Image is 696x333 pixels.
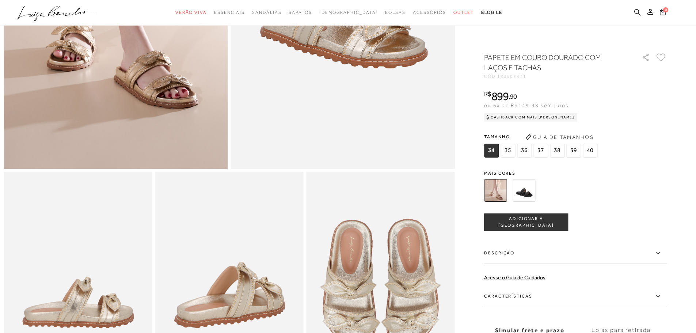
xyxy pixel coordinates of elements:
[550,144,564,158] span: 38
[484,275,545,280] a: Acesse o Guia de Cuidados
[481,6,502,19] a: BLOG LB
[385,10,406,15] span: Bolsas
[583,144,597,158] span: 40
[533,144,548,158] span: 37
[484,102,568,108] span: ou 6x de R$149,98 sem juros
[517,144,532,158] span: 36
[484,144,499,158] span: 34
[252,6,281,19] a: categoryNavScreenReaderText
[175,6,207,19] a: categoryNavScreenReaderText
[513,179,535,202] img: PAPETE EM COURO PRETO COM LAÇOS E TACHAS
[481,10,502,15] span: BLOG LB
[501,144,515,158] span: 35
[484,286,667,307] label: Características
[413,10,446,15] span: Acessórios
[484,91,491,97] i: R$
[319,6,378,19] a: noSubCategoriesText
[484,171,667,175] span: Mais cores
[491,90,509,103] span: 899
[252,10,281,15] span: Sandálias
[413,6,446,19] a: categoryNavScreenReaderText
[484,131,599,142] span: Tamanho
[566,144,581,158] span: 39
[385,6,406,19] a: categoryNavScreenReaderText
[497,74,526,79] span: 123502471
[509,93,517,100] i: ,
[453,10,474,15] span: Outlet
[484,213,568,231] button: ADICIONAR À [GEOGRAPHIC_DATA]
[319,10,378,15] span: [DEMOGRAPHIC_DATA]
[484,243,667,264] label: Descrição
[214,10,245,15] span: Essenciais
[663,7,668,12] span: 0
[658,8,668,18] button: 0
[214,6,245,19] a: categoryNavScreenReaderText
[484,74,630,79] div: CÓD:
[289,10,312,15] span: Sapatos
[484,113,577,122] div: Cashback com Mais [PERSON_NAME]
[175,10,207,15] span: Verão Viva
[289,6,312,19] a: categoryNavScreenReaderText
[484,179,507,202] img: PAPETE EM COURO DOURADO COM LAÇOS E TACHAS
[453,6,474,19] a: categoryNavScreenReaderText
[523,131,596,143] button: Guia de Tamanhos
[484,216,568,228] span: ADICIONAR À [GEOGRAPHIC_DATA]
[484,52,621,73] h1: PAPETE EM COURO DOURADO COM LAÇOS E TACHAS
[510,92,517,100] span: 90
